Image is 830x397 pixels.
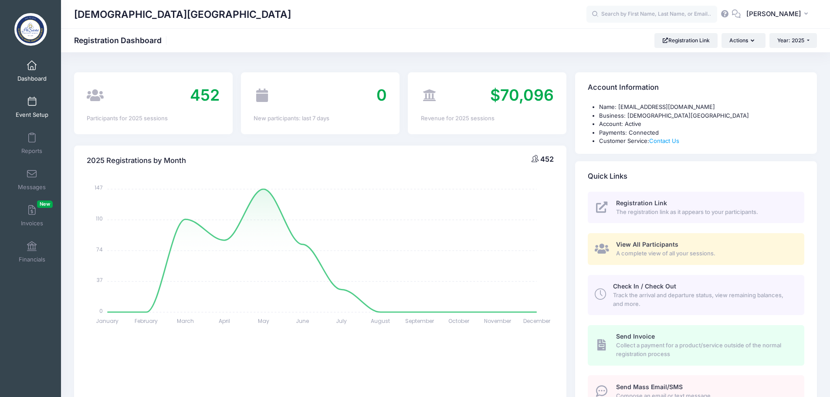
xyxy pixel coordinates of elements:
[11,164,53,195] a: Messages
[588,325,804,365] a: Send Invoice Collect a payment for a product/service outside of the normal registration process
[190,85,220,105] span: 452
[649,137,679,144] a: Contact Us
[777,37,804,44] span: Year: 2025
[746,9,801,19] span: [PERSON_NAME]
[523,317,551,325] tspan: December
[588,233,804,265] a: View All Participants A complete view of all your sessions.
[96,317,119,325] tspan: January
[654,33,718,48] a: Registration Link
[588,75,659,100] h4: Account Information
[722,33,765,48] button: Actions
[448,317,470,325] tspan: October
[254,114,386,123] div: New participants: last 7 days
[11,200,53,231] a: InvoicesNew
[613,291,794,308] span: Track the arrival and departure status, view remaining balances, and more.
[484,317,512,325] tspan: November
[74,4,291,24] h1: [DEMOGRAPHIC_DATA][GEOGRAPHIC_DATA]
[405,317,434,325] tspan: September
[616,249,794,258] span: A complete view of all your sessions.
[21,147,42,155] span: Reports
[87,148,186,173] h4: 2025 Registrations by Month
[588,192,804,224] a: Registration Link The registration link as it appears to your participants.
[135,317,158,325] tspan: February
[588,275,804,315] a: Check In / Check Out Track the arrival and departure status, view remaining balances, and more.
[16,111,48,119] span: Event Setup
[258,317,269,325] tspan: May
[95,184,103,191] tspan: 147
[177,317,194,325] tspan: March
[616,241,678,248] span: View All Participants
[18,183,46,191] span: Messages
[96,215,103,222] tspan: 110
[769,33,817,48] button: Year: 2025
[100,307,103,314] tspan: 0
[616,341,794,358] span: Collect a payment for a product/service outside of the normal registration process
[376,85,387,105] span: 0
[616,383,683,390] span: Send Mass Email/SMS
[11,237,53,267] a: Financials
[599,129,804,137] li: Payments: Connected
[421,114,554,123] div: Revenue for 2025 sessions
[336,317,347,325] tspan: July
[588,164,627,189] h4: Quick Links
[11,56,53,86] a: Dashboard
[74,36,169,45] h1: Registration Dashboard
[97,276,103,284] tspan: 37
[87,114,220,123] div: Participants for 2025 sessions
[11,92,53,122] a: Event Setup
[296,317,309,325] tspan: June
[586,6,717,23] input: Search by First Name, Last Name, or Email...
[613,282,676,290] span: Check In / Check Out
[21,220,43,227] span: Invoices
[37,200,53,208] span: New
[616,199,667,207] span: Registration Link
[599,120,804,129] li: Account: Active
[490,85,554,105] span: $70,096
[540,155,554,163] span: 452
[371,317,390,325] tspan: August
[616,208,794,217] span: The registration link as it appears to your participants.
[599,112,804,120] li: Business: [DEMOGRAPHIC_DATA][GEOGRAPHIC_DATA]
[11,128,53,159] a: Reports
[17,75,47,82] span: Dashboard
[599,137,804,146] li: Customer Service:
[219,317,230,325] tspan: April
[19,256,45,263] span: Financials
[14,13,47,46] img: All Saints' Episcopal School
[616,333,655,340] span: Send Invoice
[599,103,804,112] li: Name: [EMAIL_ADDRESS][DOMAIN_NAME]
[97,245,103,253] tspan: 74
[741,4,817,24] button: [PERSON_NAME]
